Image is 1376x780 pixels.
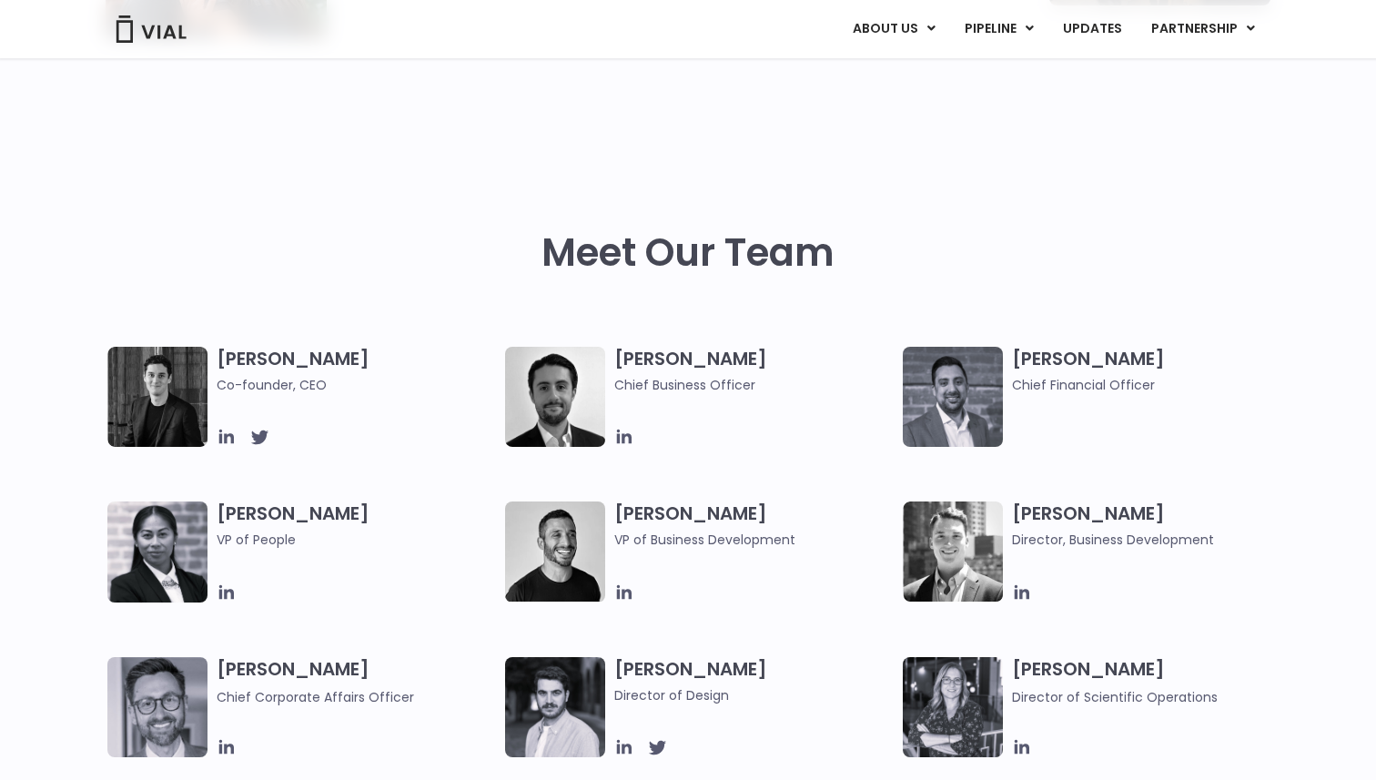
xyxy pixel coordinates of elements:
[107,657,207,757] img: Paolo-M
[950,14,1047,45] a: PIPELINEMenu Toggle
[107,501,207,603] img: Catie
[505,347,605,447] img: A black and white photo of a man in a suit holding a vial.
[217,657,496,707] h3: [PERSON_NAME]
[614,685,894,705] span: Director of Design
[541,231,835,275] h2: Meet Our Team
[1012,657,1291,707] h3: [PERSON_NAME]
[217,530,496,550] span: VP of People
[614,375,894,395] span: Chief Business Officer
[614,347,894,395] h3: [PERSON_NAME]
[614,501,894,550] h3: [PERSON_NAME]
[903,657,1003,757] img: Headshot of smiling woman named Sarah
[1048,14,1136,45] a: UPDATES
[1137,14,1270,45] a: PARTNERSHIPMenu Toggle
[107,347,207,447] img: A black and white photo of a man in a suit attending a Summit.
[1012,375,1291,395] span: Chief Financial Officer
[217,688,414,706] span: Chief Corporate Affairs Officer
[1012,530,1291,550] span: Director, Business Development
[614,530,894,550] span: VP of Business Development
[505,501,605,602] img: A black and white photo of a man smiling.
[505,657,605,757] img: Headshot of smiling man named Albert
[1012,688,1218,706] span: Director of Scientific Operations
[115,15,187,43] img: Vial Logo
[614,657,894,705] h3: [PERSON_NAME]
[1012,347,1291,395] h3: [PERSON_NAME]
[903,501,1003,602] img: A black and white photo of a smiling man in a suit at ARVO 2023.
[1012,501,1291,550] h3: [PERSON_NAME]
[217,347,496,395] h3: [PERSON_NAME]
[217,375,496,395] span: Co-founder, CEO
[838,14,949,45] a: ABOUT USMenu Toggle
[217,501,496,576] h3: [PERSON_NAME]
[903,347,1003,447] img: Headshot of smiling man named Samir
